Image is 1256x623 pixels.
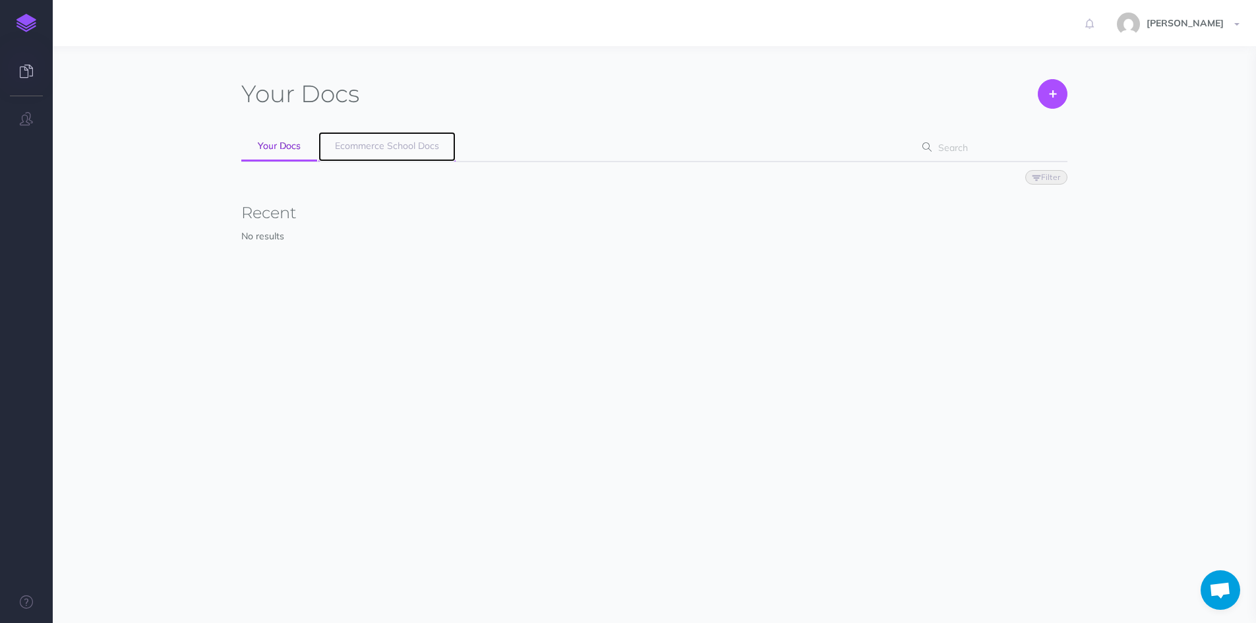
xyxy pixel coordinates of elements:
a: Aprire la chat [1201,570,1240,610]
span: Your [241,79,295,108]
img: logo-mark.svg [16,14,36,32]
img: 773ddf364f97774a49de44848d81cdba.jpg [1117,13,1140,36]
a: Ecommerce School Docs [318,132,456,162]
span: Your Docs [258,140,301,152]
input: Search [934,136,1047,160]
button: Filter [1025,170,1067,185]
p: No results [241,229,1067,243]
span: [PERSON_NAME] [1140,17,1230,29]
h3: Recent [241,204,1067,222]
span: Ecommerce School Docs [335,140,439,152]
h1: Docs [241,79,359,109]
a: Your Docs [241,132,317,162]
